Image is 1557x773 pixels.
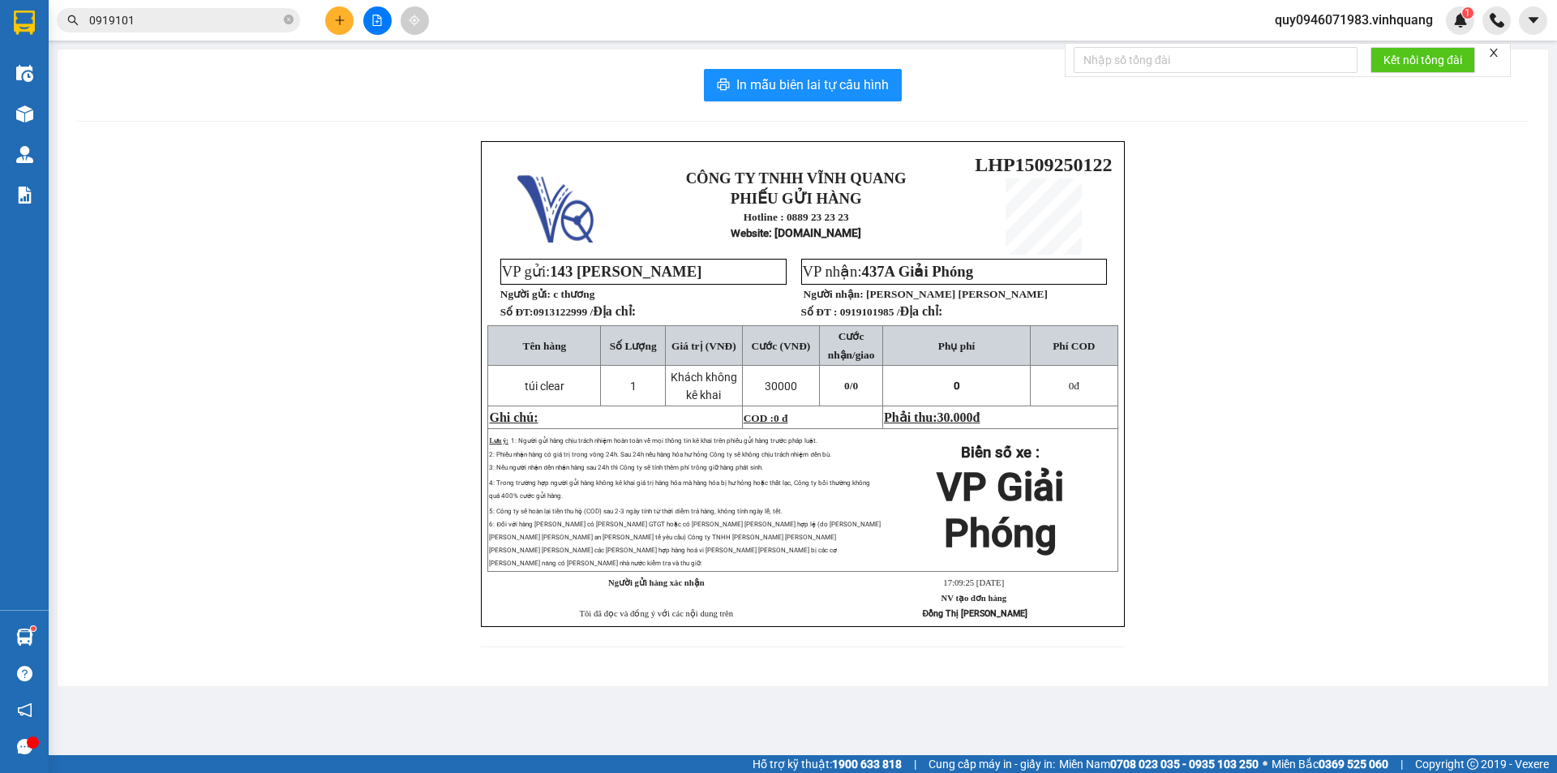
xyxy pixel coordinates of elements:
[511,437,817,444] span: 1: Người gửi hàng chịu trách nhiệm hoàn toàn về mọi thông tin kê khai trên phiếu gửi hàng trước p...
[284,13,294,28] span: close-circle
[844,380,858,392] span: 0/
[500,306,636,318] strong: Số ĐT:
[704,69,902,101] button: printerIn mẫu biên lai tự cấu hình
[1490,13,1504,28] img: phone-icon
[731,226,861,239] strong: : [DOMAIN_NAME]
[334,15,345,26] span: plus
[671,371,737,402] span: Khách không kê khai
[16,629,33,646] img: warehouse-icon
[325,6,354,35] button: plus
[489,508,881,567] span: 5: Công ty sẽ hoàn lại tiền thu hộ (COD) sau 2-3 ngày tính từ thời điểm trả hàng, không tính ngày...
[489,410,538,424] span: Ghi chú:
[593,304,636,318] span: Địa chỉ:
[914,755,916,773] span: |
[1263,761,1267,767] span: ⚪️
[553,288,594,300] span: c thương
[1462,7,1473,19] sup: 1
[579,609,733,618] span: Tôi đã đọc và đồng ý với các nội dung trên
[31,626,36,631] sup: 1
[1319,758,1388,771] strong: 0369 525 060
[1526,13,1541,28] span: caret-down
[840,306,943,318] span: 0919101985 /
[774,412,787,424] span: 0 đ
[502,263,702,280] span: VP gửi:
[1453,13,1468,28] img: icon-new-feature
[401,6,429,35] button: aim
[954,380,960,392] span: 0
[1370,47,1475,73] button: Kết nối tổng đài
[937,410,973,424] span: 30.000
[731,227,769,239] span: Website
[884,410,980,424] span: Phải thu:
[975,154,1112,175] span: LHP1509250122
[608,578,705,587] strong: Người gửi hàng xác nhận
[753,755,902,773] span: Hỗ trợ kỹ thuật:
[1059,755,1259,773] span: Miền Nam
[941,594,1006,603] strong: NV tạo đơn hàng
[828,330,875,361] span: Cước nhận/giao
[489,437,508,444] span: Lưu ý:
[804,288,864,300] strong: Người nhận:
[1110,758,1259,771] strong: 0708 023 035 - 0935 103 250
[1272,755,1388,773] span: Miền Bắc
[1519,6,1547,35] button: caret-down
[717,78,730,93] span: printer
[67,15,79,26] span: search
[371,15,383,26] span: file-add
[922,608,1027,619] strong: Đồng Thị [PERSON_NAME]
[973,410,980,424] span: đ
[17,702,32,718] span: notification
[938,340,975,352] span: Phụ phí
[14,11,35,35] img: logo-vxr
[736,75,889,95] span: In mẫu biên lai tự cấu hình
[752,340,811,352] span: Cước (VNĐ)
[943,578,1004,587] span: 17:09:25 [DATE]
[899,304,942,318] span: Địa chỉ:
[744,412,788,424] span: COD :
[1262,10,1446,30] span: quy0946071983.vinhquang
[489,479,870,500] span: 4: Trong trường hợp người gửi hàng không kê khai giá trị hàng hóa mà hàng hóa bị hư hỏng hoặc thấ...
[17,739,32,754] span: message
[16,187,33,204] img: solution-icon
[671,340,736,352] span: Giá trị (VNĐ)
[961,444,1040,462] strong: Biển số xe :
[16,65,33,82] img: warehouse-icon
[866,288,1048,300] span: [PERSON_NAME] [PERSON_NAME]
[1467,758,1478,770] span: copyright
[525,380,564,393] span: túi clear
[630,380,637,393] span: 1
[489,464,762,471] span: 3: Nếu người nhận đến nhận hàng sau 24h thì Công ty sẽ tính thêm phí trông giữ hàng phát sinh.
[489,451,830,458] span: 2: Phiếu nhận hàng có giá trị trong vòng 24h. Sau 24h nếu hàng hóa hư hỏng Công ty sẽ không chịu ...
[16,146,33,163] img: warehouse-icon
[17,666,32,681] span: question-circle
[731,190,862,207] strong: PHIẾU GỬI HÀNG
[1069,380,1079,392] span: đ
[550,263,701,280] span: 143 [PERSON_NAME]
[517,166,594,243] img: logo
[744,211,849,223] strong: Hotline : 0889 23 23 23
[765,380,797,393] span: 30000
[1400,755,1403,773] span: |
[363,6,392,35] button: file-add
[16,105,33,122] img: warehouse-icon
[832,758,902,771] strong: 1900 633 818
[929,755,1055,773] span: Cung cấp máy in - giấy in:
[1465,7,1470,19] span: 1
[533,306,636,318] span: 0913122999 /
[1488,47,1499,58] span: close
[1383,51,1462,69] span: Kết nối tổng đài
[89,11,281,29] input: Tìm tên, số ĐT hoặc mã đơn
[1069,380,1074,392] span: 0
[523,340,567,352] span: Tên hàng
[801,306,838,318] strong: Số ĐT :
[937,464,1064,556] span: VP Giải Phóng
[500,288,551,300] strong: Người gửi:
[284,15,294,24] span: close-circle
[1053,340,1095,352] span: Phí COD
[852,380,858,392] span: 0
[803,263,973,280] span: VP nhận:
[686,170,907,187] strong: CÔNG TY TNHH VĨNH QUANG
[862,263,973,280] span: 437A Giải Phóng
[610,340,657,352] span: Số Lượng
[409,15,420,26] span: aim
